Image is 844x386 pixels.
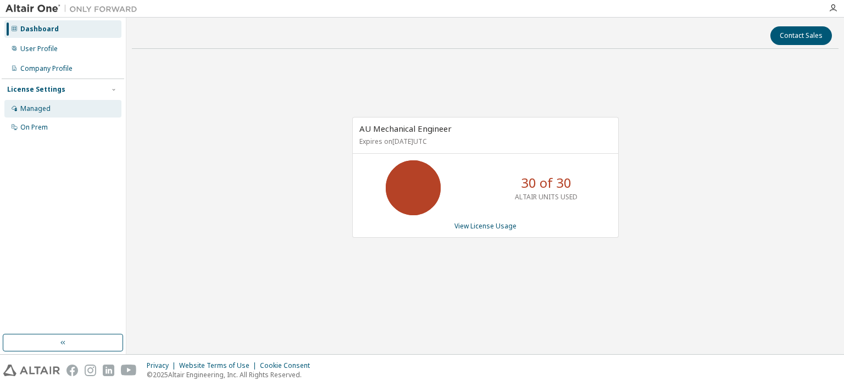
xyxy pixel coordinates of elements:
p: © 2025 Altair Engineering, Inc. All Rights Reserved. [147,370,316,379]
div: Privacy [147,361,179,370]
div: Website Terms of Use [179,361,260,370]
div: Managed [20,104,51,113]
p: Expires on [DATE] UTC [359,137,609,146]
img: instagram.svg [85,365,96,376]
div: Company Profile [20,64,73,73]
a: View License Usage [454,221,517,231]
img: altair_logo.svg [3,365,60,376]
img: linkedin.svg [103,365,114,376]
div: User Profile [20,44,58,53]
button: Contact Sales [770,26,832,45]
img: facebook.svg [66,365,78,376]
p: 30 of 30 [521,174,571,192]
span: AU Mechanical Engineer [359,123,452,134]
p: ALTAIR UNITS USED [515,192,578,202]
div: License Settings [7,85,65,94]
div: Cookie Consent [260,361,316,370]
div: On Prem [20,123,48,132]
img: Altair One [5,3,143,14]
img: youtube.svg [121,365,137,376]
div: Dashboard [20,25,59,33]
